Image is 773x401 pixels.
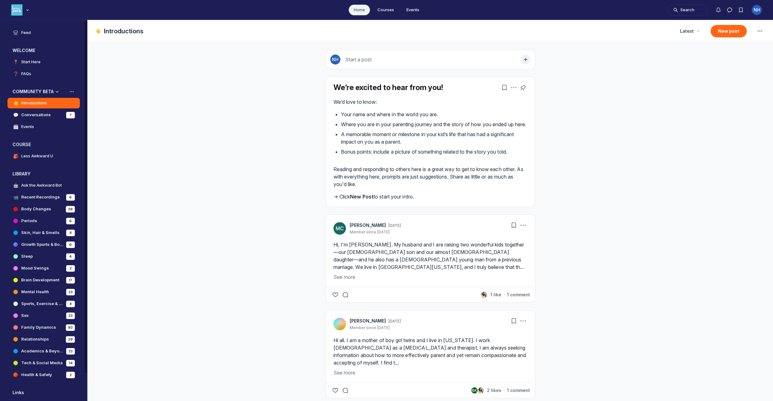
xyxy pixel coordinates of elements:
[401,5,424,15] a: Events
[331,386,340,395] button: Like the post
[333,337,527,366] p: Hi all. I am a mother of boy girl twins and I live in [US_STATE]. I work [DEMOGRAPHIC_DATA] as a ...
[7,322,80,333] a: Family Dynamics93
[21,301,64,307] h4: Sports, Exercise & Nutrition
[66,301,75,307] div: 8
[66,194,75,201] div: 6
[350,318,401,330] button: View Jamie Winnick profile[DATE]Member since [DATE]
[21,30,31,36] h4: Feed
[350,193,373,200] strong: New Post
[21,348,64,354] h4: Academics & Beyond
[7,151,80,161] a: 🎒Less Awkward U
[330,55,340,64] div: NH
[66,253,75,260] div: 4
[333,193,527,200] p: → Click to start your intro.
[21,253,33,260] h4: Sleep
[12,47,35,54] h3: WELCOME
[66,230,75,236] div: 8
[7,69,80,79] a: ❓FAQs
[388,223,401,228] span: [DATE]
[21,241,64,248] h4: Growth Spurts & Body Image
[713,4,724,16] button: Notifications
[66,112,75,118] div: 7
[21,230,60,236] h4: Skin, Hair & Smells
[7,140,80,150] button: COURSECollapse space
[7,122,80,132] a: 🗓️Events
[21,206,51,212] h4: Body Changes
[21,100,47,106] h4: Introductions
[341,131,527,146] p: A memorable moment or milestone in your kid’s life that has had a significant impact on you as a ...
[21,277,59,283] h4: Brain Development
[66,324,75,331] div: 93
[735,4,746,16] button: Bookmarks
[341,121,527,128] p: Where you are in your parenting journey and the story of how you ended up here.
[7,192,80,203] a: 📹Recent Recordings6
[754,26,766,37] button: Space settings
[333,83,443,92] a: We’re excited to hear from you!
[21,182,62,189] h4: Ask the Awkward Bot
[724,4,735,16] button: Direct messages
[69,88,75,95] button: View space group options
[12,71,19,77] span: ❓
[21,289,49,295] h4: Mental Health
[66,241,75,248] div: 6
[490,292,501,298] span: 1 like
[372,5,399,15] a: Courses
[7,204,80,214] a: Body Changes39
[7,263,80,274] a: Mood Swings2
[12,194,19,200] span: 📹
[7,98,80,108] a: 👋Introductions
[12,59,19,65] span: 📍
[752,5,762,15] button: User menu options
[341,386,350,395] button: Comment on this post
[66,313,75,319] div: 23
[7,388,80,398] button: LinksExpand links
[507,292,530,298] button: 1 comment
[333,273,527,281] button: See more
[333,98,527,106] p: We’d love to know:
[752,5,762,15] div: NH
[471,387,501,394] button: 2 likes
[88,20,773,42] header: Page Header
[388,319,401,324] a: [DATE]
[350,325,401,330] div: Member since [DATE]
[711,25,747,37] button: New post
[349,5,370,15] a: Home
[12,389,24,396] span: Links
[7,27,80,38] a: Feed
[7,169,80,179] button: LIBRARYCollapse space
[519,221,527,230] button: Post actions
[11,4,31,16] button: Less Awkward Hub logo
[12,112,19,118] span: 💬
[519,317,527,325] button: Post actions
[7,227,80,238] a: Skin, Hair & Smells8
[21,265,49,271] h4: Mood Swings
[756,27,764,35] svg: Space settings
[350,318,386,324] a: View Jamie Winnick profile
[7,239,80,250] a: Growth Spurts & Body Image6
[21,324,56,331] h4: Family Dynamics
[668,4,707,16] button: Search
[7,287,80,297] a: Mental Health23
[326,50,535,69] button: Start a post
[7,45,80,55] button: WELCOMECollapse space
[21,112,51,118] h4: Conversations
[350,230,401,235] div: Member since [DATE]
[333,318,346,330] a: View Jamie Winnick profile
[7,216,80,226] a: Periods6
[12,153,19,159] span: 🎒
[680,28,694,34] span: Latest
[66,277,75,284] div: 17
[350,222,386,228] a: View Mel Cordeiro profile
[21,124,34,130] h4: Events
[7,275,80,285] a: Brain Development17
[66,372,75,378] div: 2
[509,83,518,92] button: Post actions
[333,222,346,235] a: View Mel Cordeiro profile
[21,313,29,319] h4: Sex
[7,87,80,97] button: COMMUNITY BETACollapse space
[471,387,478,394] div: BK
[480,291,501,298] button: 1 like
